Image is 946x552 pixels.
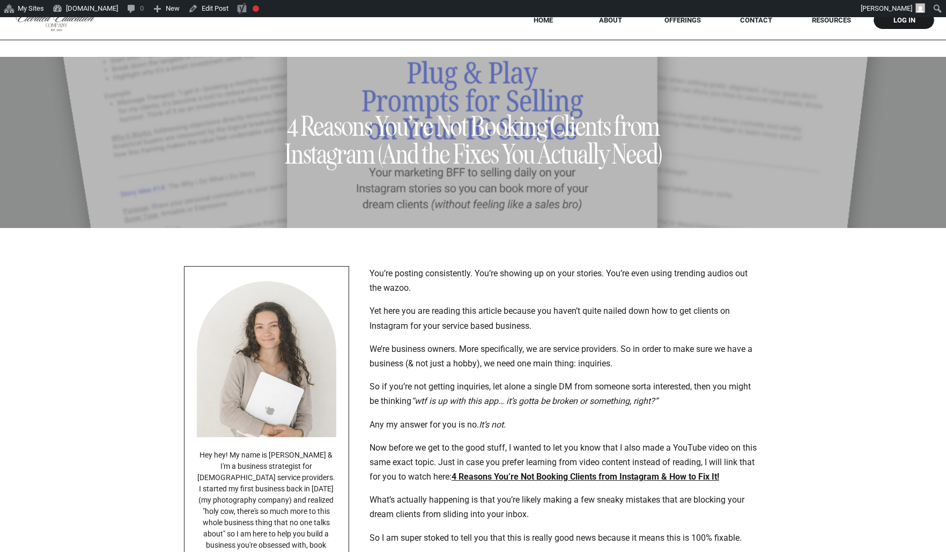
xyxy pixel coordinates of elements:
p: Any my answer for you is no. [369,417,758,432]
p: You’re posting consistently. You’re showing up on your stories. You’re even using trending audios... [369,266,758,295]
p: So if you’re not getting inquiries, let alone a single DM from someone sorta interested, then you... [369,379,758,408]
p: We’re business owners. More specifically, we are service providers. So in order to make sure we h... [369,342,758,371]
a: RESOURCES [797,16,866,24]
p: So I am super stoked to tell you that this is really good news because it means this is 100% fixa... [369,531,758,545]
a: offerings [649,16,716,24]
div: Focus keyphrase not set [253,5,259,12]
p: Yet here you are reading this article because you haven’t quite nailed down how to get clients on... [369,304,758,333]
em: “wtf is up with this app… it’s gotta be broken or something, right?” [411,396,658,406]
a: Contact [733,16,780,24]
a: log in [883,16,925,24]
p: Now before we get to the good stuff, I wanted to let you know that I also made a YouTube video on... [369,440,758,484]
a: About [592,16,630,24]
a: HOME [519,16,567,24]
em: It’s not. [479,419,506,430]
a: 4 Reasons You’re Not Booking Clients from Instagram & How to Fix It! [452,472,719,482]
h1: 4 Reasons You’re Not Booking Clients from Instagram (And the Fixes You Actually Need) [271,113,675,168]
p: What’s actually happening is that you’re likely making a few sneaky mistakes that are blocking yo... [369,492,758,521]
span: [PERSON_NAME] [861,4,912,12]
